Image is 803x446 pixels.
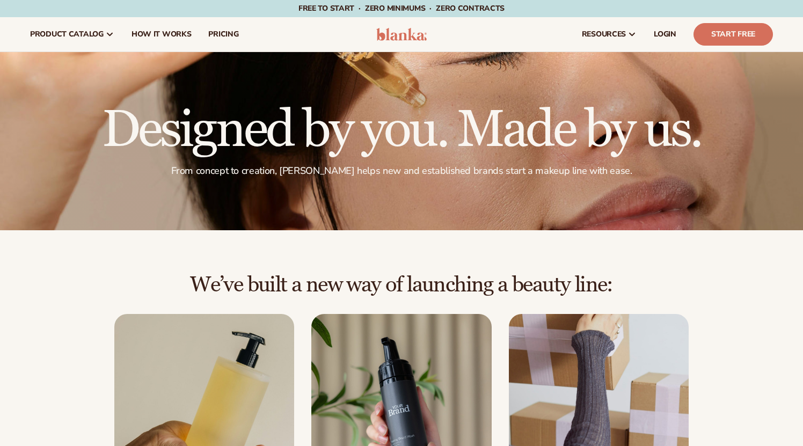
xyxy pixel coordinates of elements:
[208,30,238,39] span: pricing
[298,3,505,13] span: Free to start · ZERO minimums · ZERO contracts
[132,30,192,39] span: How It Works
[21,17,123,52] a: product catalog
[582,30,626,39] span: resources
[102,105,702,156] h1: Designed by you. Made by us.
[102,165,702,177] p: From concept to creation, [PERSON_NAME] helps new and established brands start a makeup line with...
[30,30,104,39] span: product catalog
[376,28,427,41] img: logo
[645,17,685,52] a: LOGIN
[693,23,773,46] a: Start Free
[123,17,200,52] a: How It Works
[30,273,773,297] h2: We’ve built a new way of launching a beauty line:
[200,17,247,52] a: pricing
[573,17,645,52] a: resources
[654,30,676,39] span: LOGIN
